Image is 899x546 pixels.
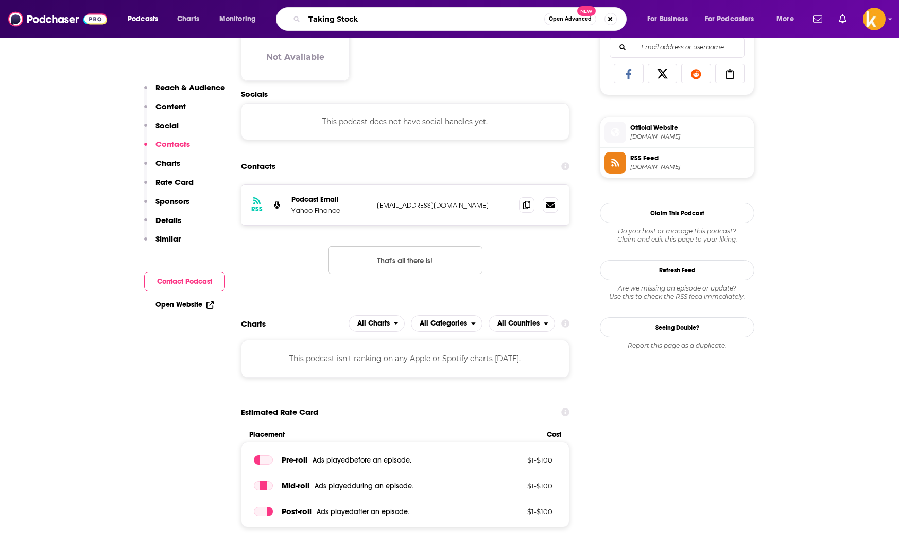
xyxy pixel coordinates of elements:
[614,64,644,83] a: Share on Facebook
[317,507,409,516] span: Ads played after an episode .
[291,206,369,215] p: Yahoo Finance
[155,101,186,111] p: Content
[155,234,181,244] p: Similar
[349,315,405,332] h2: Platforms
[600,203,754,223] button: Claim This Podcast
[212,11,269,27] button: open menu
[357,320,390,327] span: All Charts
[155,121,179,130] p: Social
[144,272,225,291] button: Contact Podcast
[144,82,225,101] button: Reach & Audience
[120,11,171,27] button: open menu
[600,342,754,350] div: Report this page as a duplicate.
[241,89,569,99] h2: Socials
[863,8,886,30] img: User Profile
[155,300,214,309] a: Open Website
[577,6,596,16] span: New
[241,340,569,377] div: This podcast isn't ranking on any Apple or Spotify charts [DATE].
[604,122,750,143] a: Official Website[DOMAIN_NAME]
[863,8,886,30] span: Logged in as sshawan
[328,246,482,274] button: Nothing here.
[549,16,592,22] span: Open Advanced
[251,205,263,213] h3: RSS
[155,139,190,149] p: Contacts
[600,227,754,244] div: Claim and edit this page to your liking.
[282,455,307,465] span: Pre -roll
[648,64,678,83] a: Share on X/Twitter
[544,13,596,25] button: Open AdvancedNew
[809,10,826,28] a: Show notifications dropdown
[286,7,636,31] div: Search podcasts, credits, & more...
[600,227,754,235] span: Do you host or manage this podcast?
[705,12,754,26] span: For Podcasters
[600,317,754,337] a: Seeing Double?
[420,320,467,327] span: All Categories
[630,123,750,132] span: Official Website
[610,37,745,58] div: Search followers
[144,215,181,234] button: Details
[8,9,107,29] img: Podchaser - Follow, Share and Rate Podcasts
[600,260,754,280] button: Refresh Feed
[776,12,794,26] span: More
[241,103,569,140] div: This podcast does not have social handles yet.
[835,10,851,28] a: Show notifications dropdown
[630,163,750,171] span: feeds.megaphone.fm
[715,64,745,83] a: Copy Link
[604,152,750,174] a: RSS Feed[DOMAIN_NAME]
[489,315,555,332] h2: Countries
[241,157,275,176] h2: Contacts
[618,38,736,57] input: Email address or username...
[489,315,555,332] button: open menu
[155,196,189,206] p: Sponsors
[681,64,711,83] a: Share on Reddit
[486,507,552,516] p: $ 1 - $ 100
[630,133,750,141] span: finance.yahoo.com
[486,456,552,464] p: $ 1 - $ 100
[349,315,405,332] button: open menu
[769,11,807,27] button: open menu
[304,11,544,27] input: Search podcasts, credits, & more...
[266,52,324,62] h3: Not Available
[640,11,701,27] button: open menu
[144,139,190,158] button: Contacts
[219,12,256,26] span: Monitoring
[282,481,309,490] span: Mid -roll
[155,215,181,225] p: Details
[863,8,886,30] button: Show profile menu
[600,284,754,301] div: Are we missing an episode or update? Use this to check the RSS feed immediately.
[128,12,158,26] span: Podcasts
[315,482,413,490] span: Ads played during an episode .
[547,430,561,439] span: Cost
[698,11,769,27] button: open menu
[377,201,511,210] p: [EMAIL_ADDRESS][DOMAIN_NAME]
[411,315,482,332] button: open menu
[144,234,181,253] button: Similar
[170,11,205,27] a: Charts
[249,430,538,439] span: Placement
[241,402,318,422] span: Estimated Rate Card
[144,101,186,121] button: Content
[144,196,189,215] button: Sponsors
[241,319,266,329] h2: Charts
[144,121,179,140] button: Social
[486,482,552,490] p: $ 1 - $ 100
[144,158,180,177] button: Charts
[647,12,688,26] span: For Business
[144,177,194,196] button: Rate Card
[411,315,482,332] h2: Categories
[155,158,180,168] p: Charts
[282,506,312,516] span: Post -roll
[177,12,199,26] span: Charts
[497,320,540,327] span: All Countries
[155,177,194,187] p: Rate Card
[155,82,225,92] p: Reach & Audience
[291,195,369,204] p: Podcast Email
[313,456,411,465] span: Ads played before an episode .
[630,153,750,163] span: RSS Feed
